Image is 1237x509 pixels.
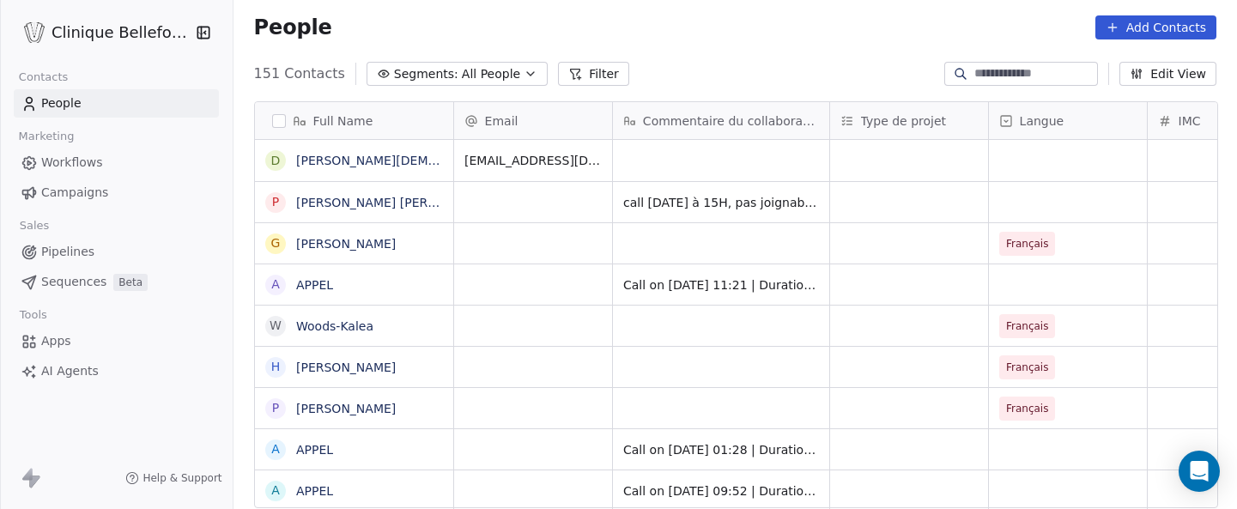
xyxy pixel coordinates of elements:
[271,482,280,500] div: A
[613,102,829,139] div: Commentaire du collaborateur
[270,317,282,335] div: W
[271,440,280,458] div: A
[623,482,819,500] span: Call on [DATE] 09:52 | Duration: 261s
[14,179,219,207] a: Campaigns
[296,484,333,498] a: APPEL
[271,193,278,211] div: P
[861,112,946,130] span: Type de projet
[41,184,108,202] span: Campaigns
[254,15,332,40] span: People
[1006,359,1048,376] span: Français
[623,194,819,211] span: call [DATE] à 15H, pas joignable. ED
[296,154,532,167] a: [PERSON_NAME][DEMOGRAPHIC_DATA]
[21,18,184,47] button: Clinique Bellefontaine
[12,302,54,328] span: Tools
[24,22,45,43] img: Logo_Bellefontaine_Black.png
[14,357,219,385] a: AI Agents
[11,64,76,90] span: Contacts
[643,112,819,130] span: Commentaire du collaborateur
[254,64,345,84] span: 151 Contacts
[41,362,99,380] span: AI Agents
[296,237,396,251] a: [PERSON_NAME]
[485,112,518,130] span: Email
[270,358,280,376] div: H
[623,276,819,294] span: Call on [DATE] 11:21 | Duration: 105s
[462,65,520,83] span: All People
[464,152,602,169] span: [EMAIL_ADDRESS][DOMAIN_NAME]
[125,471,221,485] a: Help & Support
[52,21,191,44] span: Clinique Bellefontaine
[271,399,278,417] div: P
[12,213,57,239] span: Sales
[454,102,612,139] div: Email
[296,361,396,374] a: [PERSON_NAME]
[296,402,396,415] a: [PERSON_NAME]
[1179,112,1201,130] span: IMC
[1119,62,1216,86] button: Edit View
[296,278,333,292] a: APPEL
[41,332,71,350] span: Apps
[11,124,82,149] span: Marketing
[623,441,819,458] span: Call on [DATE] 01:28 | Duration: 229s
[1020,112,1064,130] span: Langue
[255,140,454,509] div: grid
[270,234,280,252] div: g
[296,196,545,209] a: [PERSON_NAME] [PERSON_NAME] énom}
[270,152,280,170] div: d
[14,89,219,118] a: People
[558,62,629,86] button: Filter
[142,471,221,485] span: Help & Support
[41,273,106,291] span: Sequences
[830,102,988,139] div: Type de projet
[313,112,373,130] span: Full Name
[296,319,373,333] a: Woods-Kalea
[1006,400,1048,417] span: Français
[41,154,103,172] span: Workflows
[14,148,219,177] a: Workflows
[14,238,219,266] a: Pipelines
[41,94,82,112] span: People
[14,268,219,296] a: SequencesBeta
[271,276,280,294] div: A
[1095,15,1216,39] button: Add Contacts
[1006,235,1048,252] span: Français
[1179,451,1220,492] div: Open Intercom Messenger
[394,65,458,83] span: Segments:
[113,274,148,291] span: Beta
[1006,318,1048,335] span: Français
[41,243,94,261] span: Pipelines
[296,443,333,457] a: APPEL
[989,102,1147,139] div: Langue
[255,102,453,139] div: Full Name
[14,327,219,355] a: Apps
